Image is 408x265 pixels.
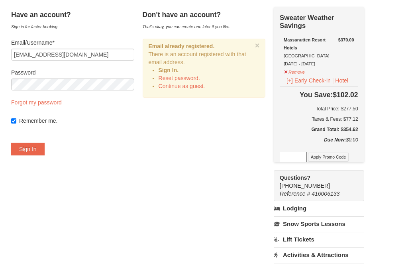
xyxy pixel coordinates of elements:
[274,201,364,216] a: Lodging
[280,136,358,152] div: $0.00
[11,49,134,61] input: Email/Username*
[11,99,62,106] a: Forgot my password
[280,190,310,197] span: Reference #
[280,126,358,133] h5: Grand Total: $354.62
[159,67,179,73] strong: Sign In.
[280,175,310,181] strong: Questions?
[143,39,266,98] div: There is an account registered with that email address.
[284,36,354,68] div: [GEOGRAPHIC_DATA] [DATE] - [DATE]
[143,11,266,19] h4: Don't have an account?
[159,75,200,81] a: Reset password.
[274,232,364,247] a: Lift Tickets
[11,143,45,155] button: Sign In
[280,174,350,189] span: [PHONE_NUMBER]
[274,216,364,231] a: Snow Sports Lessons
[280,115,358,123] div: Taxes & Fees: $77.12
[143,23,266,31] div: That's okay, you can create one later if you like.
[149,43,215,49] strong: Email already registered.
[300,91,333,99] span: You Save:
[11,23,134,31] div: Sign in for faster booking.
[284,37,326,50] strong: Massanutten Resort Hotels
[324,137,346,143] strong: Due Now:
[284,76,351,85] button: [+] Early Check-in | Hotel
[308,153,349,161] button: Apply Promo Code
[312,190,339,197] span: 416006133
[338,37,354,42] del: $370.00
[280,105,358,113] h6: Total Price: $277.50
[284,66,305,76] button: Remove
[19,117,134,125] label: Remember me.
[11,39,134,47] label: Email/Username*
[11,69,134,77] label: Password
[159,83,205,89] a: Continue as guest.
[274,247,364,262] a: Activities & Attractions
[280,14,334,29] strong: Sweater Weather Savings
[11,11,134,19] h4: Have an account?
[280,91,358,99] h4: $102.02
[255,41,260,49] button: ×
